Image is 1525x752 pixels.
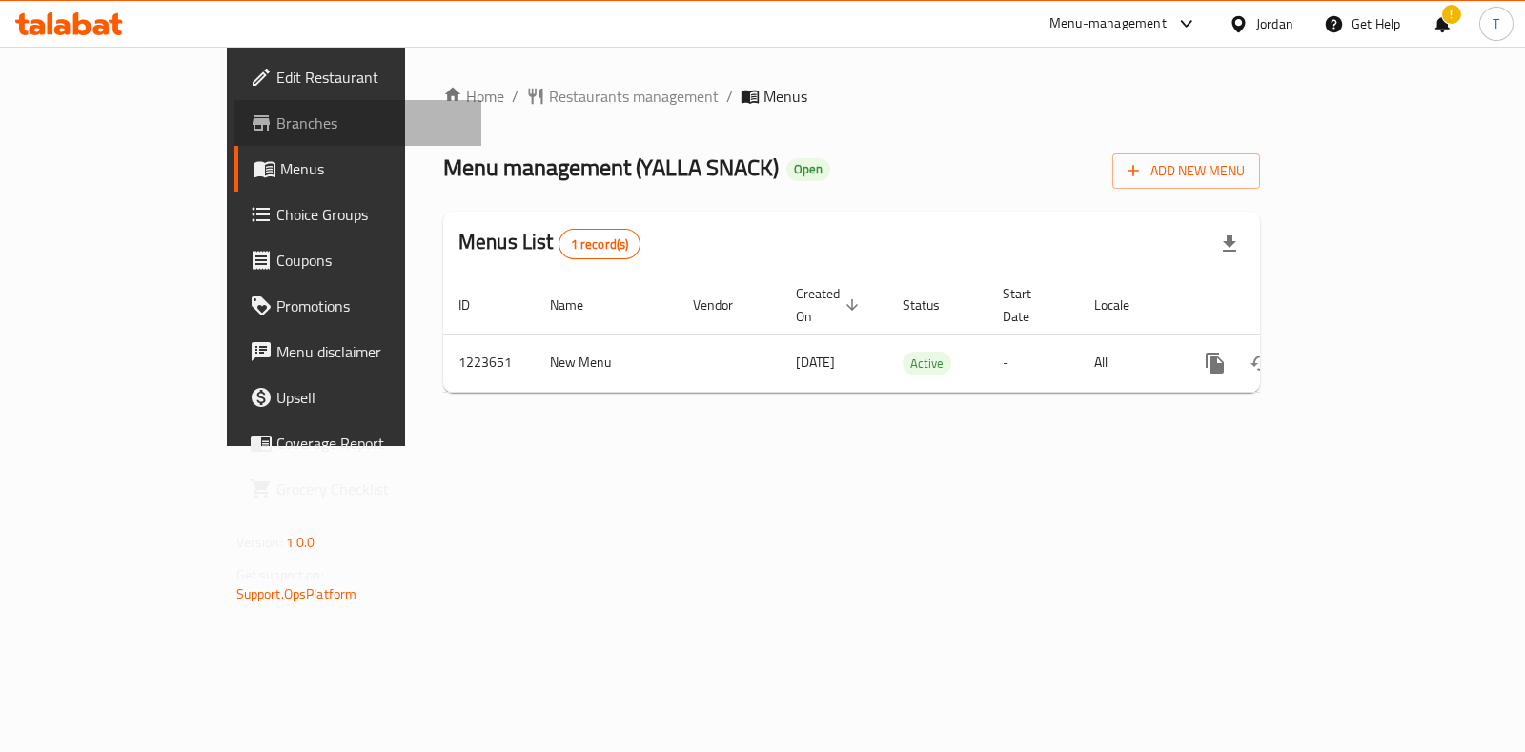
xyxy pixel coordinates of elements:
div: Export file [1207,221,1252,267]
span: Vendor [693,294,758,316]
span: Grocery Checklist [276,478,466,500]
th: Actions [1177,276,1391,335]
span: Created On [796,282,864,328]
div: Active [903,352,951,375]
span: Restaurants management [549,85,719,108]
span: Branches [276,112,466,134]
nav: breadcrumb [443,85,1260,108]
a: Coupons [234,237,481,283]
h2: Menus List [458,228,640,259]
span: Edit Restaurant [276,66,466,89]
li: / [512,85,518,108]
span: Open [786,161,830,177]
table: enhanced table [443,276,1391,393]
span: 1 record(s) [559,235,640,254]
div: Total records count [559,229,641,259]
td: New Menu [535,334,678,392]
div: Jordan [1256,13,1293,34]
a: Choice Groups [234,192,481,237]
a: Branches [234,100,481,146]
button: Add New Menu [1112,153,1260,189]
a: Promotions [234,283,481,329]
span: Name [550,294,608,316]
span: 1.0.0 [286,530,315,555]
span: Version: [236,530,283,555]
a: Upsell [234,375,481,420]
li: / [726,85,733,108]
td: - [987,334,1079,392]
span: Start Date [1003,282,1056,328]
div: Open [786,158,830,181]
span: Status [903,294,965,316]
a: Menu disclaimer [234,329,481,375]
span: [DATE] [796,350,835,375]
span: ID [458,294,495,316]
a: Restaurants management [526,85,719,108]
span: Add New Menu [1128,159,1245,183]
span: Choice Groups [276,203,466,226]
a: Menus [234,146,481,192]
div: Menu-management [1049,12,1167,35]
span: Menu management ( YALLA SNACK ) [443,146,779,189]
a: Edit Restaurant [234,54,481,100]
a: Coverage Report [234,420,481,466]
span: Menu disclaimer [276,340,466,363]
td: All [1079,334,1177,392]
span: Menus [280,157,466,180]
a: Grocery Checklist [234,466,481,512]
span: Active [903,353,951,375]
span: T [1493,13,1499,34]
a: Support.OpsPlatform [236,581,357,606]
span: Coupons [276,249,466,272]
button: more [1192,340,1238,386]
span: Locale [1094,294,1154,316]
span: Promotions [276,295,466,317]
span: Coverage Report [276,432,466,455]
span: Upsell [276,386,466,409]
button: Change Status [1238,340,1284,386]
td: 1223651 [443,334,535,392]
span: Menus [763,85,807,108]
span: Get support on: [236,562,324,587]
